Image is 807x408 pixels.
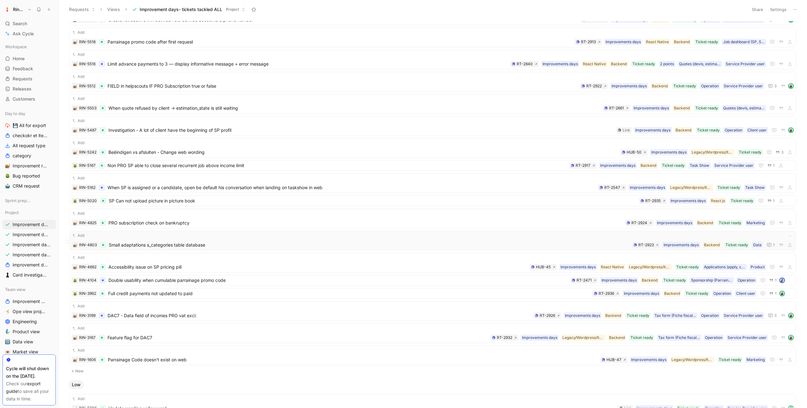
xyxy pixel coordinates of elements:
[3,5,33,14] button: RingtwiceRingtwice
[766,197,776,204] button: 1
[4,172,11,180] button: 🪲
[773,164,775,167] span: 1
[73,265,77,269] img: 🐌
[679,61,721,67] div: Quotes (devis, estimation, acompte, offer)
[774,149,785,156] button: 3
[789,313,793,318] img: avatar
[69,288,796,299] a: 🪲RIN-3962Full credit payments not updated to paidClient userOperationTicket readyBackendImproveme...
[4,308,11,315] button: 🤸
[73,279,77,283] img: 🪲
[4,328,11,335] button: 🧞‍♂️
[108,104,600,112] span: When quote refused by client -> estimation_state is still waiting
[66,5,98,14] button: Requests
[739,149,762,155] div: Ticket ready
[560,264,596,270] div: Improvements days
[517,61,533,67] div: RT-2840
[577,277,592,283] div: RT-2471
[108,219,623,227] span: PRO subscription check on bankruptcy
[73,185,77,190] div: 🐌
[719,220,741,226] div: Ticket ready
[725,242,748,248] div: Ticket ready
[13,272,48,278] span: Card investigations
[692,149,733,155] div: Legacy/Wordpress/Iterable
[13,7,25,12] h1: Ringtwice
[129,5,248,14] button: Improvement days- tickets tackled ALLProject
[3,208,56,280] div: ProjectImprovement days- tickets tackled ALLImprovement days- tickets ready- ReactImprovement day...
[73,163,77,168] button: 🪲
[3,250,56,259] a: Improvement days- tickets ready-legacy
[638,242,654,248] div: RT-2923
[3,19,56,28] div: Search
[629,264,671,270] div: Legacy/Wordpress/Iterable
[72,118,85,124] button: Add
[3,151,56,160] a: category
[107,38,572,46] span: Parrainage promo code after first request
[72,303,85,309] button: Add
[69,160,796,171] a: 🪲RIN-5167Non PRO SP able to close several recurrent job above income limitService Provider userTa...
[73,18,77,22] button: 🐌
[565,312,600,319] div: Improvements days
[781,150,784,154] span: 3
[108,263,527,271] span: Accessibility issue on SP pricing pill
[3,74,56,84] a: Requests
[789,84,793,88] img: avatar
[73,128,77,132] button: 🐌
[73,199,77,203] div: 🪲
[107,334,488,341] span: Feature flag for DAC7
[72,96,85,102] button: Add
[73,85,77,88] img: 🐌
[73,150,77,154] div: 🐌
[73,313,77,318] button: 🐌
[73,40,77,44] img: 🐌
[3,230,56,239] a: Improvement days- tickets ready- React
[13,66,33,72] span: Feedback
[107,184,595,191] span: When SP is assigned or a candidate, open be default his conversation when landing on taskshow in web
[3,171,56,181] a: 🪲Bug reported
[13,122,46,129] span: 💾 All for export
[4,162,11,170] button: 🐌
[72,51,85,58] button: Add
[79,61,96,67] div: RIN-5516
[3,181,56,191] a: 🤖CRM request
[583,61,606,67] div: React Native
[773,199,775,203] span: 1
[3,109,56,118] div: Day to day
[140,6,222,13] span: Improvement days- tickets tackled ALL
[73,107,77,110] img: 🐌
[5,272,10,277] img: ♟️
[13,163,48,169] span: Improvement request
[652,83,668,89] div: Backend
[73,129,77,132] img: 🐌
[725,127,742,133] div: Operation
[631,220,647,226] div: RT-2924
[5,309,10,314] img: 🤸
[704,242,720,248] div: Backend
[3,196,56,207] div: Sprint preparation
[79,83,96,89] div: RIN-5512
[576,162,590,169] div: RT-2917
[5,329,10,334] img: 🧞‍♂️
[745,184,765,191] div: Task Show
[13,318,37,325] span: Engineering
[723,39,765,45] div: Job dashboard (SP, Service Provider)
[536,264,551,270] div: HUB-45
[775,292,777,295] span: 1
[69,28,796,47] a: Add🐌RIN-5518Parrainage promo code after first requestJob dashboard (SP, Service Provider)Ticket r...
[69,195,796,206] a: 🪲RIN-5020SP Can not upload picture in picture bookTicket readyReact.jsImprovements daysRT-29351
[726,61,765,67] div: Service Provider user
[72,325,85,331] button: Add
[714,162,753,169] div: Service Provider user
[697,220,713,226] div: Backend
[79,242,97,248] div: RIN-4803
[695,39,718,45] div: Ticket ready
[69,50,796,69] a: Add🐌RIN-5516Limit advance payments to 3 — display informative message + error messageService Prov...
[749,5,766,14] button: Share
[73,62,77,66] img: 🐌
[774,314,777,318] span: 3
[13,262,49,268] span: improvement days- ALL
[109,197,636,205] span: SP Can not upload picture in picture book
[79,312,96,319] div: RIN-3199
[79,335,96,341] div: RIN-3167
